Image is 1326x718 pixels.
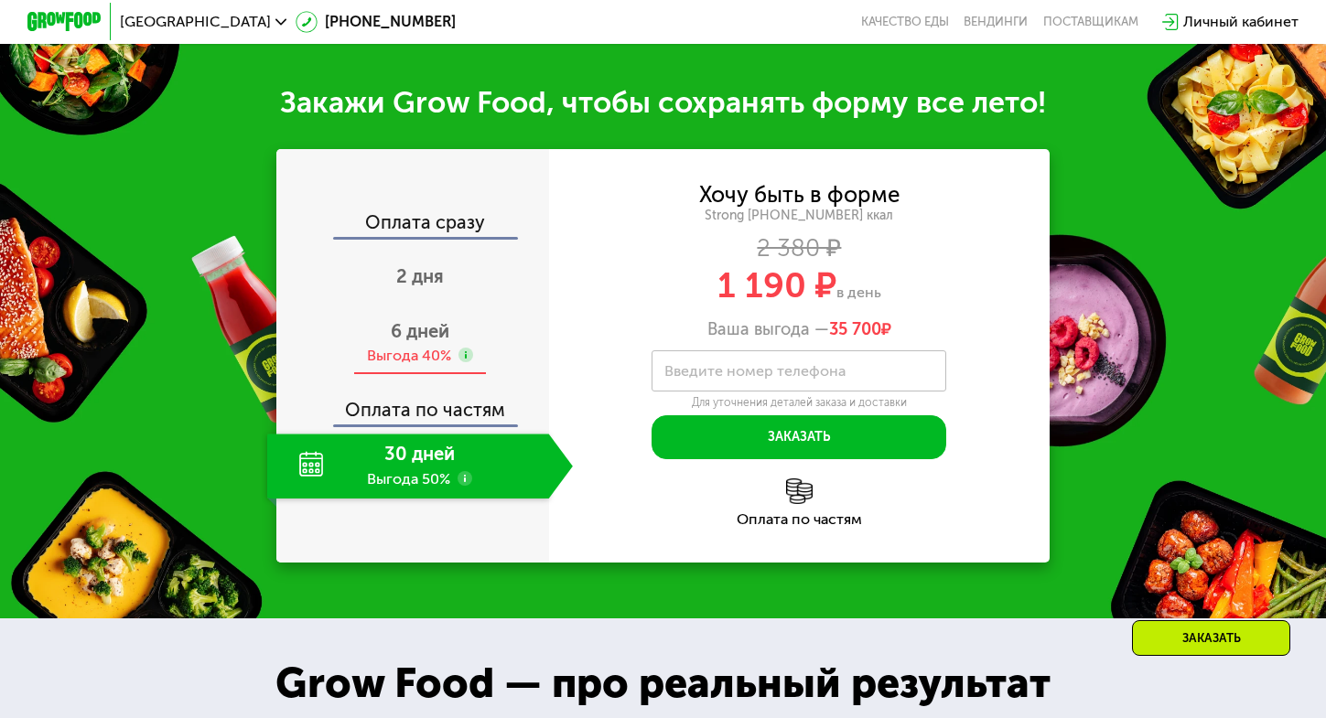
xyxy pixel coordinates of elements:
[367,346,451,366] div: Выгода 40%
[717,264,836,306] span: 1 190 ₽
[549,319,1050,339] div: Ваша выгода —
[120,15,271,29] span: [GEOGRAPHIC_DATA]
[1183,11,1299,33] div: Личный кабинет
[861,15,949,29] a: Качество еды
[652,396,946,411] div: Для уточнения деталей заказа и доставки
[829,319,881,339] span: 35 700
[1132,620,1290,656] div: Заказать
[549,208,1050,224] div: Strong [PHONE_NUMBER] ккал
[549,238,1050,258] div: 2 380 ₽
[391,320,449,342] span: 6 дней
[829,319,891,339] span: ₽
[964,15,1028,29] a: Вендинги
[396,265,444,287] span: 2 дня
[836,284,881,301] span: в день
[786,478,812,504] img: l6xcnZfty9opOoJh.png
[278,382,549,424] div: Оплата по частям
[278,213,549,237] div: Оплата сразу
[296,11,456,33] a: [PHONE_NUMBER]
[245,652,1081,715] div: Grow Food — про реальный результат
[1043,15,1138,29] div: поставщикам
[664,366,846,376] label: Введите номер телефона
[699,185,900,205] div: Хочу быть в форме
[652,415,946,459] button: Заказать
[549,512,1050,527] div: Оплата по частям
